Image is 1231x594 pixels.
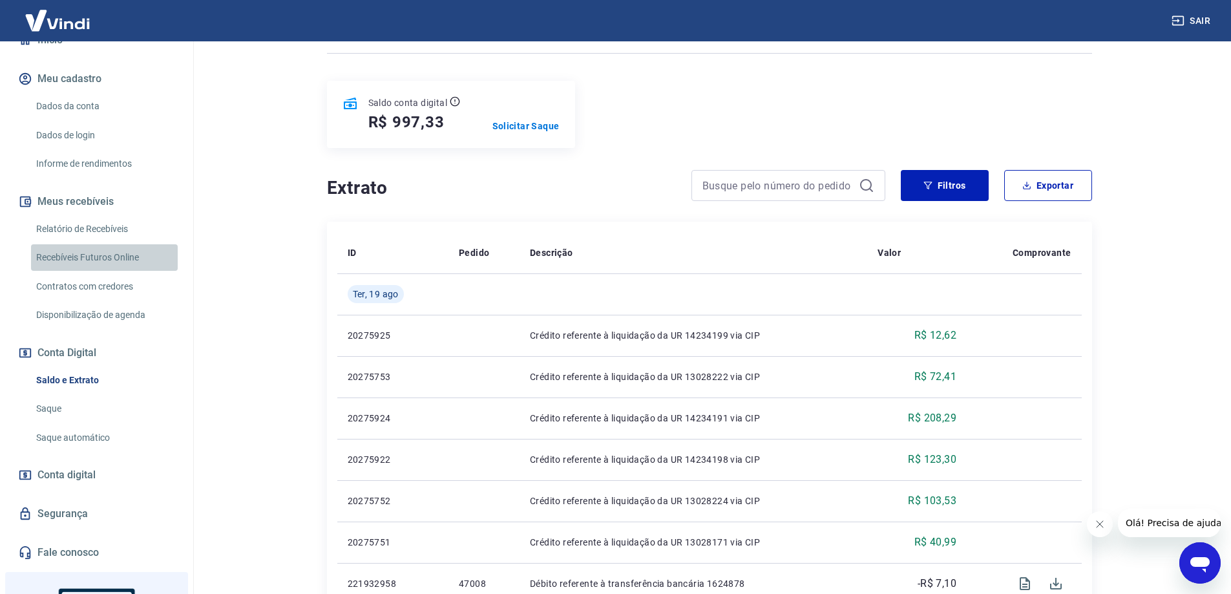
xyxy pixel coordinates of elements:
[348,577,438,590] p: 221932958
[901,170,989,201] button: Filtros
[1118,509,1221,537] iframe: Mensagem da empresa
[348,329,438,342] p: 20275925
[918,576,956,591] p: -R$ 7,10
[914,328,956,343] p: R$ 12,62
[348,536,438,549] p: 20275751
[530,246,573,259] p: Descrição
[530,370,857,383] p: Crédito referente à liquidação da UR 13028222 via CIP
[37,466,96,484] span: Conta digital
[908,410,956,426] p: R$ 208,29
[1169,9,1215,33] button: Sair
[16,461,178,489] a: Conta digital
[31,244,178,271] a: Recebíveis Futuros Online
[31,151,178,177] a: Informe de rendimentos
[530,453,857,466] p: Crédito referente à liquidação da UR 14234198 via CIP
[368,96,448,109] p: Saldo conta digital
[1013,246,1071,259] p: Comprovante
[16,339,178,367] button: Conta Digital
[16,65,178,93] button: Meu cadastro
[1179,542,1221,584] iframe: Botão para abrir a janela de mensagens
[31,367,178,394] a: Saldo e Extrato
[31,273,178,300] a: Contratos com credores
[878,246,901,259] p: Valor
[16,187,178,216] button: Meus recebíveis
[348,494,438,507] p: 20275752
[459,577,509,590] p: 47008
[348,453,438,466] p: 20275922
[16,1,100,40] img: Vindi
[492,120,560,133] a: Solicitar Saque
[31,93,178,120] a: Dados da conta
[702,176,854,195] input: Busque pelo número do pedido
[31,425,178,451] a: Saque automático
[31,302,178,328] a: Disponibilização de agenda
[16,538,178,567] a: Fale conosco
[368,112,445,133] h5: R$ 997,33
[16,500,178,528] a: Segurança
[914,369,956,385] p: R$ 72,41
[914,535,956,550] p: R$ 40,99
[8,9,109,19] span: Olá! Precisa de ajuda?
[348,412,438,425] p: 20275924
[459,246,489,259] p: Pedido
[1004,170,1092,201] button: Exportar
[31,122,178,149] a: Dados de login
[530,412,857,425] p: Crédito referente à liquidação da UR 14234191 via CIP
[31,216,178,242] a: Relatório de Recebíveis
[327,175,676,201] h4: Extrato
[530,577,857,590] p: Débito referente à transferência bancária 1624878
[908,452,956,467] p: R$ 123,30
[530,536,857,549] p: Crédito referente à liquidação da UR 13028171 via CIP
[348,370,438,383] p: 20275753
[1087,511,1113,537] iframe: Fechar mensagem
[348,246,357,259] p: ID
[31,396,178,422] a: Saque
[530,329,857,342] p: Crédito referente à liquidação da UR 14234199 via CIP
[353,288,399,301] span: Ter, 19 ago
[530,494,857,507] p: Crédito referente à liquidação da UR 13028224 via CIP
[908,493,956,509] p: R$ 103,53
